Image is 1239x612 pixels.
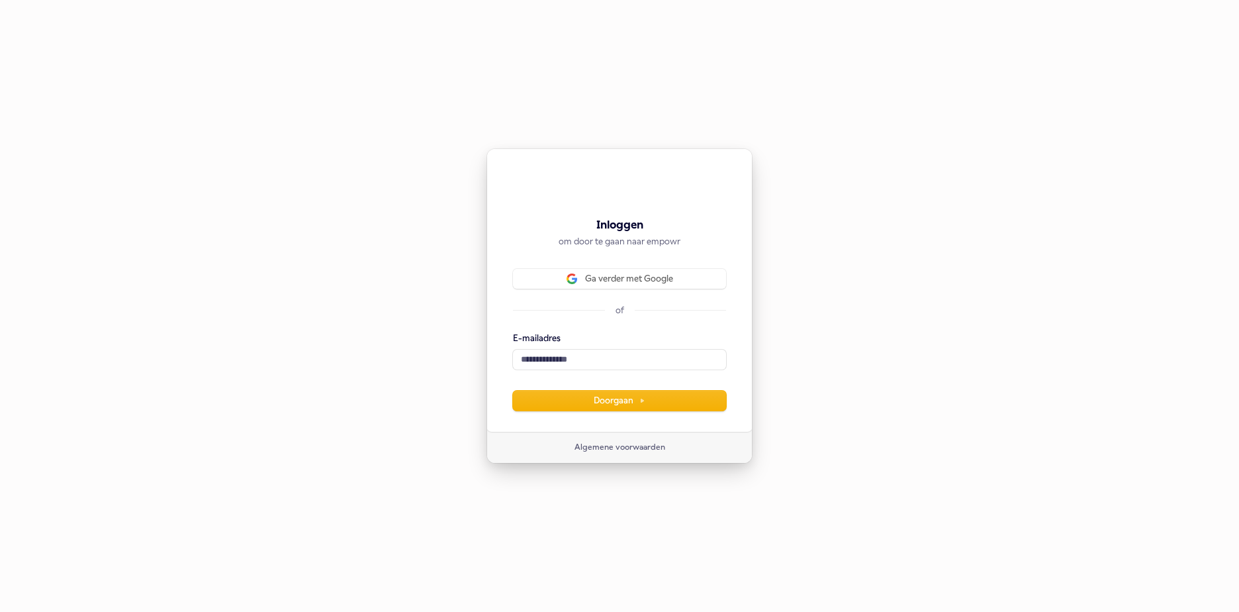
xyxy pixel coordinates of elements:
span: Ga verder met Google [585,273,673,285]
p: om door te gaan naar empowr [513,236,726,248]
h1: Inloggen [513,217,726,233]
button: Sign in with GoogleGa verder met Google [513,269,726,289]
p: of [616,305,624,317]
a: Algemene voorwaarden [574,442,665,453]
span: Doorgaan [594,395,645,407]
label: E-mailadres [513,332,561,344]
button: Doorgaan [513,391,726,411]
img: Sign in with Google [567,274,577,284]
